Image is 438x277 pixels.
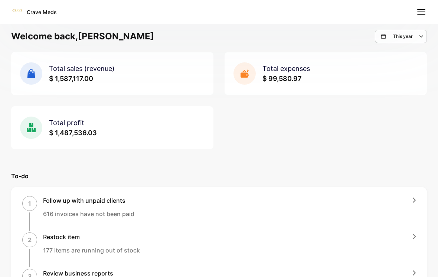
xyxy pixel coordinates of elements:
p: 177 items are running out of stock [43,246,140,255]
p: 1 [28,199,31,208]
h1: Welcome back, [PERSON_NAME] [11,30,154,43]
p: 616 invoices have not been paid [43,209,134,218]
h1: Restock item [43,232,140,241]
span: $ 99,580.97 [262,75,302,82]
span: Total expenses [262,65,310,72]
p: To-do [11,172,427,180]
p: This year [393,33,413,40]
span: Total profit [49,119,84,127]
img: Logo [12,5,23,16]
p: 2 [28,235,32,244]
p: Crave Meds [27,8,57,16]
button: This year [375,30,427,43]
span: Total sales (revenue) [49,65,115,72]
span: $ 1,587,117.00 [49,75,93,82]
span: $ 1,487,536.03 [49,129,97,137]
h1: Follow up with unpaid clients [43,196,134,205]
